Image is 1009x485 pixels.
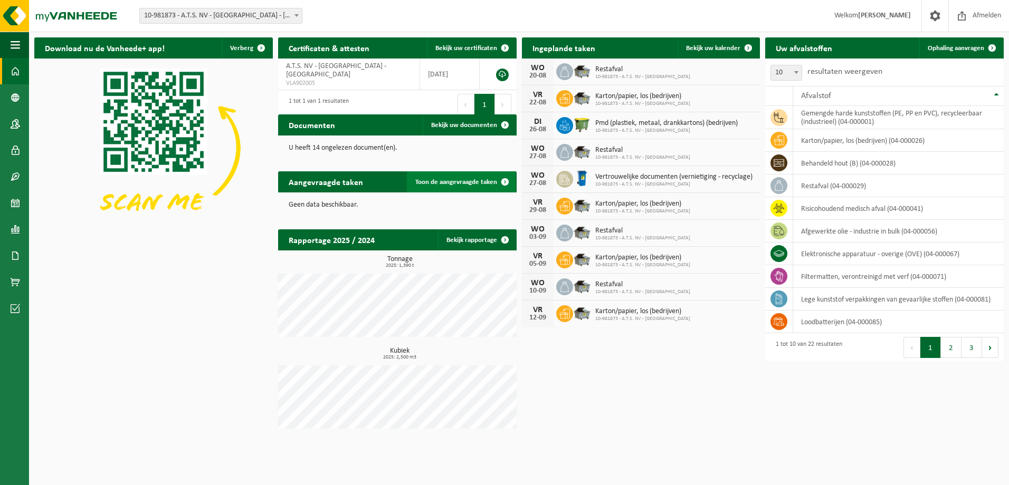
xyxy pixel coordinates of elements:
[595,280,690,289] span: Restafval
[431,122,497,129] span: Bekijk uw documenten
[595,101,690,107] span: 10-981873 - A.T.S. NV - [GEOGRAPHIC_DATA]
[573,250,591,268] img: WB-5000-GAL-GY-01
[283,355,517,360] span: 2025: 2,500 m3
[573,277,591,295] img: WB-5000-GAL-GY-01
[34,37,175,58] h2: Download nu de Vanheede+ app!
[573,142,591,160] img: WB-5000-GAL-GY-01
[801,92,831,100] span: Afvalstof
[595,74,690,80] span: 10-981873 - A.T.S. NV - [GEOGRAPHIC_DATA]
[573,115,591,133] img: WB-1100-HPE-GN-50
[435,45,497,52] span: Bekijk uw certificaten
[423,114,516,135] a: Bekijk uw documenten
[527,207,548,214] div: 29-08
[230,45,253,52] span: Verberg
[962,337,982,358] button: 3
[283,256,517,268] h3: Tonnage
[527,225,548,234] div: WO
[139,8,302,24] span: 10-981873 - A.T.S. NV - LANGERBRUGGE - GENT
[527,234,548,241] div: 03-09
[595,316,690,322] span: 10-981873 - A.T.S. NV - [GEOGRAPHIC_DATA]
[420,59,480,90] td: [DATE]
[595,254,690,262] span: Karton/papier, los (bedrijven)
[140,8,302,23] span: 10-981873 - A.T.S. NV - LANGERBRUGGE - GENT
[595,200,690,208] span: Karton/papier, los (bedrijven)
[527,252,548,260] div: VR
[283,263,517,268] span: 2025: 1,390 t
[678,37,759,59] a: Bekijk uw kalender
[34,59,273,237] img: Download de VHEPlus App
[595,146,690,154] span: Restafval
[920,337,941,358] button: 1
[793,174,1004,197] td: restafval (04-000029)
[793,106,1004,129] td: gemengde harde kunststoffen (PE, PP en PVC), recycleerbaar (industrieel) (04-000001)
[278,37,380,58] h2: Certificaten & attesten
[793,265,1004,288] td: filtermatten, verontreinigd met verf (04-000071)
[573,169,591,187] img: WB-0240-HPE-BE-09
[595,92,690,101] span: Karton/papier, los (bedrijven)
[595,235,690,241] span: 10-981873 - A.T.S. NV - [GEOGRAPHIC_DATA]
[427,37,516,59] a: Bekijk uw certificaten
[793,129,1004,152] td: karton/papier, los (bedrijven) (04-000026)
[595,65,690,74] span: Restafval
[573,62,591,80] img: WB-5000-GAL-GY-01
[686,45,740,52] span: Bekijk uw kalender
[283,347,517,360] h3: Kubiek
[793,311,1004,333] td: loodbatterijen (04-000085)
[278,229,385,250] h2: Rapportage 2025 / 2024
[289,201,506,209] p: Geen data beschikbaar.
[527,99,548,106] div: 22-08
[928,45,984,52] span: Ophaling aanvragen
[527,144,548,153] div: WO
[595,128,738,134] span: 10-981873 - A.T.S. NV - [GEOGRAPHIC_DATA]
[793,288,1004,311] td: lege kunststof verpakkingen van gevaarlijke stoffen (04-000081)
[793,220,1004,242] td: afgewerkte olie - industrie in bulk (04-000056)
[278,114,346,135] h2: Documenten
[595,119,738,128] span: Pmd (plastiek, metaal, drankkartons) (bedrijven)
[595,173,753,181] span: Vertrouwelijke documenten (vernietiging - recyclage)
[858,12,911,20] strong: [PERSON_NAME]
[278,171,374,192] h2: Aangevraagde taken
[771,65,802,80] span: 10
[807,67,882,76] label: resultaten weergeven
[595,208,690,215] span: 10-981873 - A.T.S. NV - [GEOGRAPHIC_DATA]
[573,89,591,106] img: WB-5000-GAL-GY-01
[595,227,690,235] span: Restafval
[793,152,1004,174] td: behandeld hout (B) (04-000028)
[919,37,1003,59] a: Ophaling aanvragen
[527,64,548,72] div: WO
[595,289,690,295] span: 10-981873 - A.T.S. NV - [GEOGRAPHIC_DATA]
[415,179,497,186] span: Toon de aangevraagde taken
[793,197,1004,220] td: risicohoudend medisch afval (04-000041)
[595,307,690,316] span: Karton/papier, los (bedrijven)
[286,62,386,79] span: A.T.S. NV - [GEOGRAPHIC_DATA] - [GEOGRAPHIC_DATA]
[527,306,548,314] div: VR
[527,287,548,295] div: 10-09
[283,93,349,116] div: 1 tot 1 van 1 resultaten
[522,37,606,58] h2: Ingeplande taken
[527,153,548,160] div: 27-08
[527,180,548,187] div: 27-08
[527,91,548,99] div: VR
[903,337,920,358] button: Previous
[527,126,548,133] div: 26-08
[289,144,506,152] p: U heeft 14 ongelezen document(en).
[765,37,843,58] h2: Uw afvalstoffen
[527,171,548,180] div: WO
[941,337,962,358] button: 2
[222,37,272,59] button: Verberg
[286,79,412,88] span: VLA902005
[573,196,591,214] img: WB-5000-GAL-GY-01
[982,337,998,358] button: Next
[407,171,516,192] a: Toon de aangevraagde taken
[595,262,690,268] span: 10-981873 - A.T.S. NV - [GEOGRAPHIC_DATA]
[573,223,591,241] img: WB-5000-GAL-GY-01
[438,229,516,250] a: Bekijk rapportage
[573,304,591,322] img: WB-5000-GAL-GY-01
[527,198,548,207] div: VR
[495,94,511,115] button: Next
[770,336,842,359] div: 1 tot 10 van 22 resultaten
[595,154,690,161] span: 10-981873 - A.T.S. NV - [GEOGRAPHIC_DATA]
[793,242,1004,265] td: elektronische apparatuur - overige (OVE) (04-000067)
[527,118,548,126] div: DI
[458,94,474,115] button: Previous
